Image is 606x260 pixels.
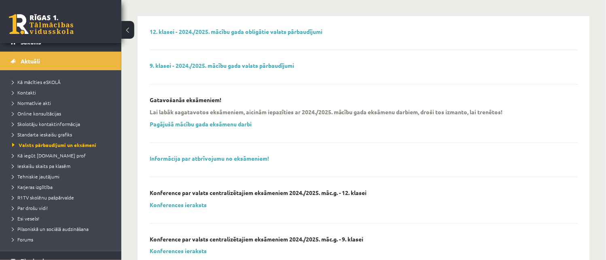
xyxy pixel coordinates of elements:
[12,142,96,148] span: Valsts pārbaudījumi un eksāmeni
[12,162,113,170] a: Ieskaišu skaits pa klasēm
[12,205,48,211] span: Par drošu vidi!
[150,155,269,162] a: Informācija par atbrīvojumu no eksāmeniem!
[12,79,61,85] span: Kā mācīties eSKOLĀ
[150,247,207,254] a: Konferences ieraksts
[12,100,51,106] span: Normatīvie akti
[12,78,113,86] a: Kā mācīties eSKOLĀ
[12,152,113,159] a: Kā iegūt [DOMAIN_NAME] prof
[12,225,113,233] a: Pilsoniskā un sociālā audzināšana
[12,89,113,96] a: Kontakti
[12,131,113,138] a: Standarta ieskaišu grafiks
[12,215,113,222] a: Esi vesels!
[150,189,367,196] p: Konference par valsts centralizētajiem eksāmeniem 2024./2025. māc.g. - 12. klasei
[12,236,33,243] span: Forums
[150,62,294,69] a: 9. klasei - 2024./2025. mācību gada valsts pārbaudījumi
[12,152,86,159] span: Kā iegūt [DOMAIN_NAME] prof
[12,173,113,180] a: Tehniskie jautājumi
[12,131,72,138] span: Standarta ieskaišu grafiks
[12,204,113,212] a: Par drošu vidi!
[9,14,74,34] a: Rīgas 1. Tālmācības vidusskola
[150,108,503,115] p: Lai labāk sagatavotos eksāmeniem, aicinām iepazīties ar 2024./2025. mācību gada eksāmenu darbiem,...
[12,163,70,169] span: Ieskaišu skaits pa klasēm
[12,99,113,107] a: Normatīvie akti
[12,141,113,149] a: Valsts pārbaudījumi un eksāmeni
[12,226,89,232] span: Pilsoniskā un sociālā audzināšana
[12,194,113,201] a: R1TV skolēnu pašpārvalde
[150,28,322,35] a: 12. klasei - 2024./2025. mācību gada obligātie valsts pārbaudījumi
[12,184,53,190] span: Karjeras izglītība
[11,52,111,70] a: Aktuāli
[12,110,61,117] span: Online konsultācijas
[12,121,80,127] span: Skolotāju kontaktinformācija
[150,96,221,103] p: Gatavošanās eksāmeniem!
[12,183,113,191] a: Karjeras izglītība
[12,120,113,128] a: Skolotāju kontaktinformācija
[12,236,113,243] a: Forums
[12,173,59,180] span: Tehniskie jautājumi
[12,215,39,222] span: Esi vesels!
[150,201,207,208] a: Konferences ieraksts
[150,120,252,128] a: Pagājušā mācību gada eksāmenu darbi
[21,57,40,65] span: Aktuāli
[12,110,113,117] a: Online konsultācijas
[12,194,74,201] span: R1TV skolēnu pašpārvalde
[12,89,36,96] span: Kontakti
[150,236,364,243] p: Konference par valsts centralizētajiem eksāmeniem 2024./2025. māc.g. - 9. klasei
